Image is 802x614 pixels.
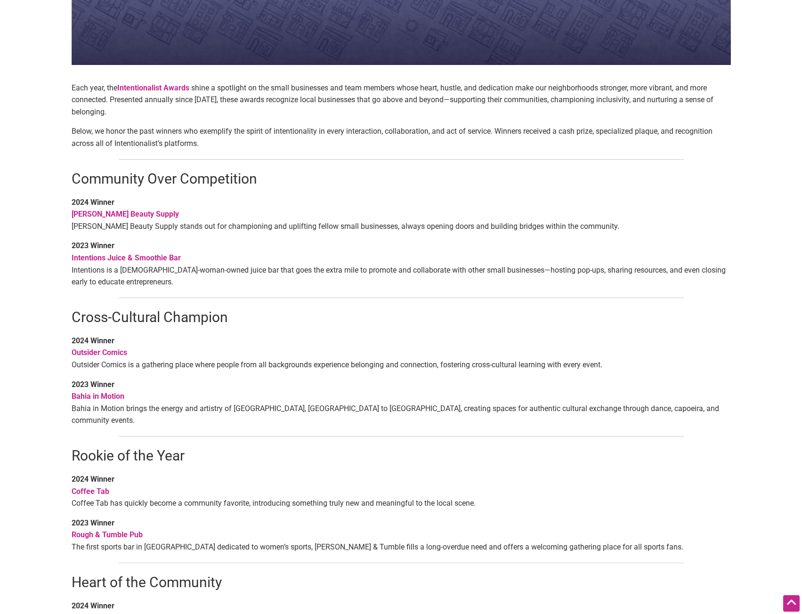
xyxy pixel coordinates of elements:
[117,83,191,92] a: Intentionalist Awards
[72,530,143,539] a: Rough & Tumble Pub
[117,83,189,92] strong: Intentionalist Awards
[72,125,731,149] p: Below, we honor the past winners who exemplify the spirit of intentionality in every interaction,...
[72,473,731,509] p: Coffee Tab has quickly become a community favorite, introducing something truly new and meaningfu...
[72,307,731,327] h2: Cross-Cultural Champion
[72,573,731,592] h2: Heart of the Community
[72,335,731,371] p: Outsider Comics is a gathering place where people from all backgrounds experience belonging and c...
[72,380,114,389] strong: 2023 Winner
[72,169,731,189] h2: Community Over Competition
[72,336,114,345] strong: 2024 Winner
[72,392,124,401] a: Bahia in Motion
[72,82,731,118] p: Each year, the shine a spotlight on the small businesses and team members whose heart, hustle, an...
[72,446,731,466] h2: Rookie of the Year
[72,253,181,262] a: Intentions Juice & Smoothie Bar
[72,196,731,233] p: [PERSON_NAME] Beauty Supply stands out for championing and uplifting fellow small businesses, alw...
[72,348,127,357] a: Outsider Comics
[72,379,731,427] p: Bahia in Motion brings the energy and artistry of [GEOGRAPHIC_DATA], [GEOGRAPHIC_DATA] to [GEOGRA...
[72,517,731,553] p: The first sports bar in [GEOGRAPHIC_DATA] dedicated to women’s sports, [PERSON_NAME] & Tumble fil...
[72,198,114,207] strong: 2024 Winner
[72,210,179,218] a: [PERSON_NAME] Beauty Supply
[72,518,114,527] strong: 2023 Winner
[72,241,114,250] strong: 2023 Winner
[783,595,800,612] div: Scroll Back to Top
[72,475,114,484] strong: 2024 Winner
[72,240,731,288] p: Intentions is a [DEMOGRAPHIC_DATA]-woman-owned juice bar that goes the extra mile to promote and ...
[72,487,109,496] a: Coffee Tab
[72,601,114,610] strong: 2024 Winner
